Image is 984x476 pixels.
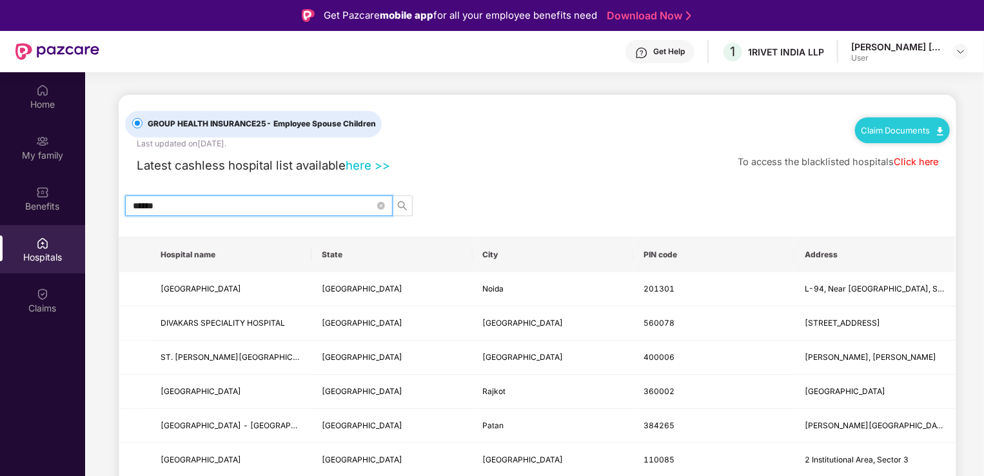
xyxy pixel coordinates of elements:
div: [PERSON_NAME] [PERSON_NAME] [851,41,941,53]
span: [GEOGRAPHIC_DATA] [805,386,885,396]
span: [PERSON_NAME], [PERSON_NAME] [805,352,936,362]
span: 384265 [644,421,674,430]
td: J Mehta, Malbar Hill [794,341,956,375]
td: 2nd Floor Shri Ram Complex, Kothariya Road [794,375,956,409]
span: close-circle [377,202,385,210]
div: Get Pazcare for all your employee benefits need [324,8,597,23]
th: Address [794,237,956,272]
span: [GEOGRAPHIC_DATA] [483,318,564,328]
span: Rajkot [483,386,506,396]
strong: mobile app [380,9,433,21]
span: 400006 [644,352,674,362]
span: GROUP HEALTH INSURANCE25 [143,118,381,130]
td: KHUSHEE EYE HOSPITAL LASER CENTER [150,375,311,409]
td: METRO HOSPITAL AND HEART INSTITUTE [150,272,311,306]
span: 360002 [644,386,674,396]
td: DIVAKARS SPECIALITY HOSPITAL [150,306,311,341]
div: 1RIVET INDIA LLP [748,46,824,58]
td: Gujarat [311,409,473,443]
td: Bangalore [473,306,634,341]
img: New Pazcare Logo [15,43,99,60]
span: [GEOGRAPHIC_DATA] - [GEOGRAPHIC_DATA] [161,421,331,430]
span: [GEOGRAPHIC_DATA] [322,455,402,464]
td: ST. ELIZABETH S HOSPITAL [150,341,311,375]
span: Address [805,250,945,260]
span: To access the blacklisted hospitals [738,156,894,168]
a: Click here [894,156,938,168]
span: 2 Institutional Area, Sector 3 [805,455,909,464]
span: L-94, Near [GEOGRAPHIC_DATA], Sector 11 [805,284,969,293]
a: Claim Documents [861,125,943,135]
span: - Employee Spouse Children [266,119,376,128]
span: [GEOGRAPHIC_DATA] [322,421,402,430]
span: [GEOGRAPHIC_DATA] [161,455,241,464]
img: svg+xml;base64,PHN2ZyB4bWxucz0iaHR0cDovL3d3dy53My5vcmcvMjAwMC9zdmciIHdpZHRoPSIxMC40IiBoZWlnaHQ9Ij... [937,127,943,135]
span: [GEOGRAPHIC_DATA] [322,352,402,362]
span: close-circle [377,200,385,212]
img: svg+xml;base64,PHN2ZyB3aWR0aD0iMjAiIGhlaWdodD0iMjAiIHZpZXdCb3g9IjAgMCAyMCAyMCIgZmlsbD0ibm9uZSIgeG... [36,135,49,148]
span: Hospital name [161,250,301,260]
td: Gujarat [311,375,473,409]
span: [STREET_ADDRESS] [805,318,880,328]
span: search [393,201,412,211]
a: here >> [346,158,390,172]
img: svg+xml;base64,PHN2ZyBpZD0iQmVuZWZpdHMiIHhtbG5zPSJodHRwOi8vd3d3LnczLm9yZy8yMDAwL3N2ZyIgd2lkdGg9Ij... [36,186,49,199]
span: DIVAKARS SPECIALITY HOSPITAL [161,318,285,328]
img: svg+xml;base64,PHN2ZyBpZD0iSG9tZSIgeG1sbnM9Imh0dHA6Ly93d3cudzMub3JnLzIwMDAvc3ZnIiB3aWR0aD0iMjAiIG... [36,84,49,97]
span: [GEOGRAPHIC_DATA] [322,386,402,396]
span: 560078 [644,318,674,328]
span: 1 [731,44,736,59]
td: No 220, 9th Cross Road, 2nd Phase, J P Nagar [794,306,956,341]
span: [GEOGRAPHIC_DATA] [483,455,564,464]
td: L-94, Near Punjab National Bank, Sector 11 [794,272,956,306]
span: [GEOGRAPHIC_DATA] [161,386,241,396]
div: User [851,53,941,63]
a: Download Now [607,9,687,23]
td: Kilachand Center, Station Road [794,409,956,443]
th: State [311,237,473,272]
div: Get Help [653,46,685,57]
span: [GEOGRAPHIC_DATA] [322,318,402,328]
img: Logo [302,9,315,22]
button: search [392,195,413,216]
td: Mumbai [473,341,634,375]
td: AGRAWAL HOSPITAL - PATAN [150,409,311,443]
span: 110085 [644,455,674,464]
span: 201301 [644,284,674,293]
td: Noida [473,272,634,306]
img: svg+xml;base64,PHN2ZyBpZD0iSG9zcGl0YWxzIiB4bWxucz0iaHR0cDovL3d3dy53My5vcmcvMjAwMC9zdmciIHdpZHRoPS... [36,237,49,250]
span: [GEOGRAPHIC_DATA] [161,284,241,293]
td: Rajkot [473,375,634,409]
img: Stroke [686,9,691,23]
span: ST. [PERSON_NAME][GEOGRAPHIC_DATA] [161,352,319,362]
img: svg+xml;base64,PHN2ZyBpZD0iRHJvcGRvd24tMzJ4MzIiIHhtbG5zPSJodHRwOi8vd3d3LnczLm9yZy8yMDAwL3N2ZyIgd2... [956,46,966,57]
img: svg+xml;base64,PHN2ZyBpZD0iSGVscC0zMngzMiIgeG1sbnM9Imh0dHA6Ly93d3cudzMub3JnLzIwMDAvc3ZnIiB3aWR0aD... [635,46,648,59]
th: City [473,237,634,272]
th: Hospital name [150,237,311,272]
span: Noida [483,284,504,293]
th: PIN code [633,237,794,272]
td: Karnataka [311,306,473,341]
span: Patan [483,421,504,430]
span: [GEOGRAPHIC_DATA] [483,352,564,362]
td: Patan [473,409,634,443]
td: Uttar Pradesh [311,272,473,306]
td: Maharashtra [311,341,473,375]
span: Latest cashless hospital list available [137,158,346,172]
div: Last updated on [DATE] . [137,137,226,150]
img: svg+xml;base64,PHN2ZyBpZD0iQ2xhaW0iIHhtbG5zPSJodHRwOi8vd3d3LnczLm9yZy8yMDAwL3N2ZyIgd2lkdGg9IjIwIi... [36,288,49,301]
span: [GEOGRAPHIC_DATA] [322,284,402,293]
